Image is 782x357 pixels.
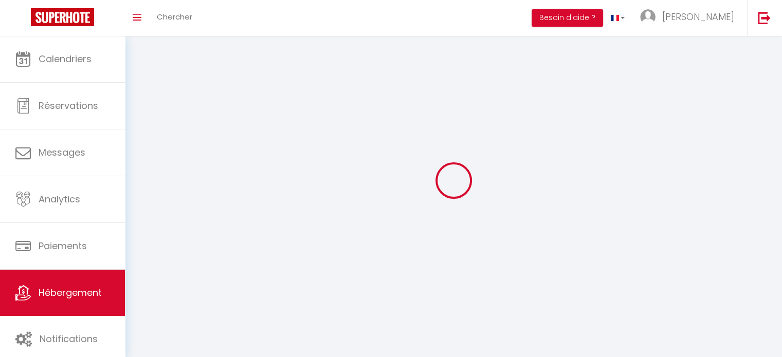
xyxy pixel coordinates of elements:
span: Notifications [40,332,98,345]
button: Ouvrir le widget de chat LiveChat [8,4,39,35]
span: Analytics [39,193,80,205]
span: Calendriers [39,52,92,65]
img: Super Booking [31,8,94,26]
span: Paiements [39,239,87,252]
button: Besoin d'aide ? [532,9,603,27]
span: Hébergement [39,286,102,299]
span: Réservations [39,99,98,112]
span: Chercher [157,11,192,22]
img: logout [758,11,771,24]
span: [PERSON_NAME] [662,10,734,23]
span: Messages [39,146,85,159]
img: ... [640,9,656,25]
